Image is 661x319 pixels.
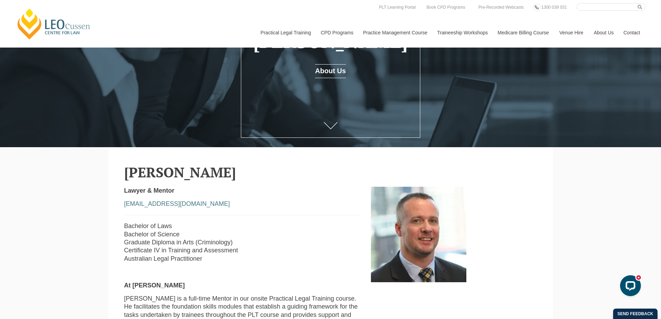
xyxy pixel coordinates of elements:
a: About Us [315,64,346,78]
a: Contact [618,18,645,48]
a: [PERSON_NAME] Centre for Law [16,8,92,40]
a: Book CPD Programs [425,3,467,11]
a: Practice Management Course [358,18,432,48]
a: Pre-Recorded Webcasts [477,3,526,11]
h1: [PERSON_NAME] [251,31,410,52]
iframe: LiveChat chat widget [615,272,644,302]
a: 1300 039 031 [540,3,568,11]
a: CPD Programs [315,18,358,48]
a: Traineeship Workshops [432,18,492,48]
a: Venue Hire [554,18,588,48]
a: [EMAIL_ADDRESS][DOMAIN_NAME] [124,200,230,207]
a: Practical Legal Training [255,18,316,48]
a: Medicare Billing Course [492,18,554,48]
strong: At [PERSON_NAME] [124,282,185,289]
a: PLT Learning Portal [377,3,417,11]
span: 1300 039 031 [541,5,567,10]
p: Bachelor of Laws Bachelor of Science Graduate Diploma in Arts (Criminology) Certificate IV in Tra... [124,222,361,263]
a: About Us [588,18,618,48]
strong: Lawyer & Mentor [124,187,175,194]
h2: [PERSON_NAME] [124,165,537,180]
